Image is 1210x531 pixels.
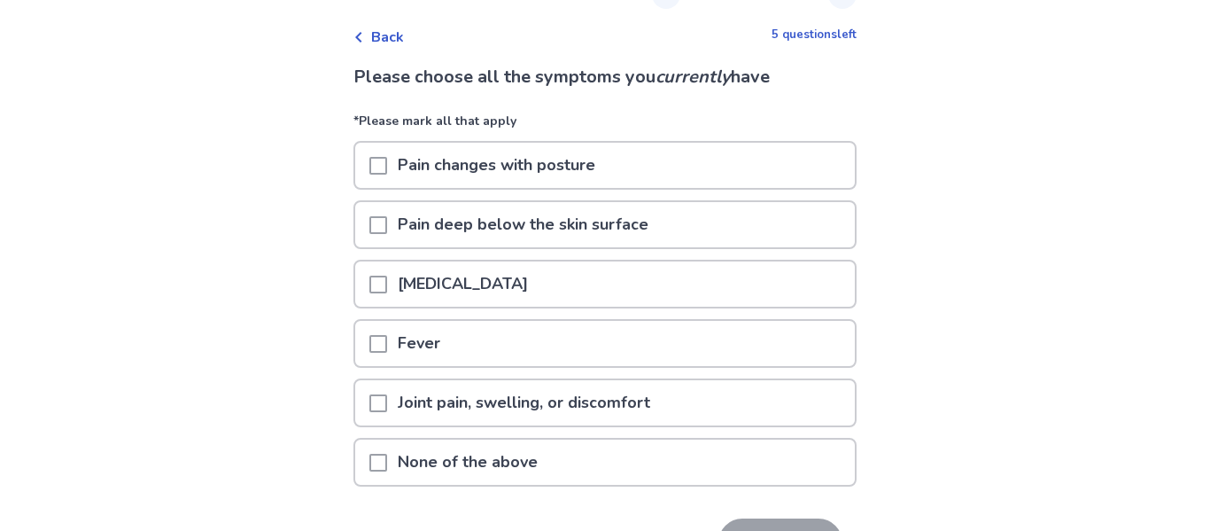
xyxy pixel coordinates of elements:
[387,262,539,307] p: [MEDICAL_DATA]
[772,27,857,44] p: 5 questions left
[387,143,606,188] p: Pain changes with posture
[655,65,731,89] i: currently
[387,440,548,485] p: None of the above
[387,321,451,366] p: Fever
[387,202,659,247] p: Pain deep below the skin surface
[353,64,857,90] p: Please choose all the symptoms you have
[371,27,404,48] span: Back
[387,380,661,426] p: Joint pain, swelling, or discomfort
[353,112,857,141] p: *Please mark all that apply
